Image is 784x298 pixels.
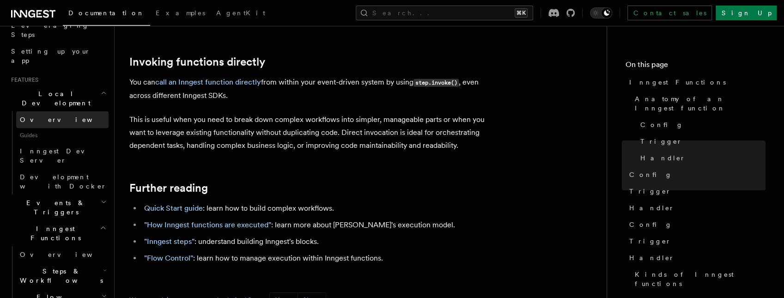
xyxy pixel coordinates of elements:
a: AgentKit [211,3,271,25]
a: Inngest Functions [626,74,766,91]
span: Inngest Functions [629,78,726,87]
span: Overview [20,116,115,123]
a: Kinds of Inngest functions [631,266,766,292]
a: Handler [626,200,766,216]
a: Config [637,116,766,133]
li: : understand building Inngest's blocks. [141,235,499,248]
a: call an Inngest function directly [155,78,261,86]
p: You can from within your event-driven system by using , even across different Inngest SDKs. [129,76,499,102]
span: Config [640,120,683,129]
button: Events & Triggers [7,195,109,220]
h4: On this page [626,59,766,74]
a: Invoking functions directly [129,55,265,68]
a: Trigger [637,133,766,150]
span: Trigger [640,137,682,146]
a: Development with Docker [16,169,109,195]
button: Inngest Functions [7,220,109,246]
span: Overview [20,251,115,258]
span: Config [629,220,672,229]
a: Further reading [129,182,208,195]
span: Guides [16,128,109,143]
span: Anatomy of an Inngest function [635,94,766,113]
kbd: ⌘K [515,8,528,18]
a: Trigger [626,233,766,249]
span: Steps & Workflows [16,267,103,285]
a: Overview [16,111,109,128]
a: Contact sales [627,6,712,20]
a: Documentation [63,3,150,26]
a: Handler [637,150,766,166]
a: Leveraging Steps [7,17,109,43]
a: "How Inngest functions are executed" [144,220,271,229]
a: Setting up your app [7,43,109,69]
span: Features [7,76,38,84]
span: Trigger [629,237,671,246]
span: Inngest Dev Server [20,147,99,164]
a: "Inngest steps" [144,237,194,246]
span: Setting up your app [11,48,91,64]
a: "Flow Control" [144,254,193,262]
span: Examples [156,9,205,17]
span: Kinds of Inngest functions [635,270,766,288]
button: Steps & Workflows [16,263,109,289]
span: Handler [640,153,686,163]
a: Config [626,216,766,233]
li: : learn how to manage execution within Inngest functions. [141,252,499,265]
code: step.invoke() [413,79,459,87]
span: Handler [629,253,675,262]
a: Config [626,166,766,183]
span: Events & Triggers [7,198,101,217]
a: Inngest Dev Server [16,143,109,169]
span: Development with Docker [20,173,107,190]
a: Trigger [626,183,766,200]
li: : learn how to build complex workflows. [141,202,499,215]
button: Toggle dark mode [590,7,612,18]
span: Config [629,170,672,179]
a: Handler [626,249,766,266]
span: Documentation [68,9,145,17]
span: Trigger [629,187,671,196]
span: Inngest Functions [7,224,100,243]
button: Local Development [7,85,109,111]
a: Sign Up [716,6,777,20]
p: This is useful when you need to break down complex workflows into simpler, manageable parts or wh... [129,113,499,152]
div: Local Development [7,111,109,195]
span: Local Development [7,89,101,108]
li: : learn more about [PERSON_NAME]'s execution model. [141,219,499,231]
a: Quick Start guide [144,204,203,213]
span: Handler [629,203,675,213]
span: AgentKit [216,9,265,17]
a: Examples [150,3,211,25]
a: Anatomy of an Inngest function [631,91,766,116]
a: Overview [16,246,109,263]
button: Search...⌘K [356,6,533,20]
